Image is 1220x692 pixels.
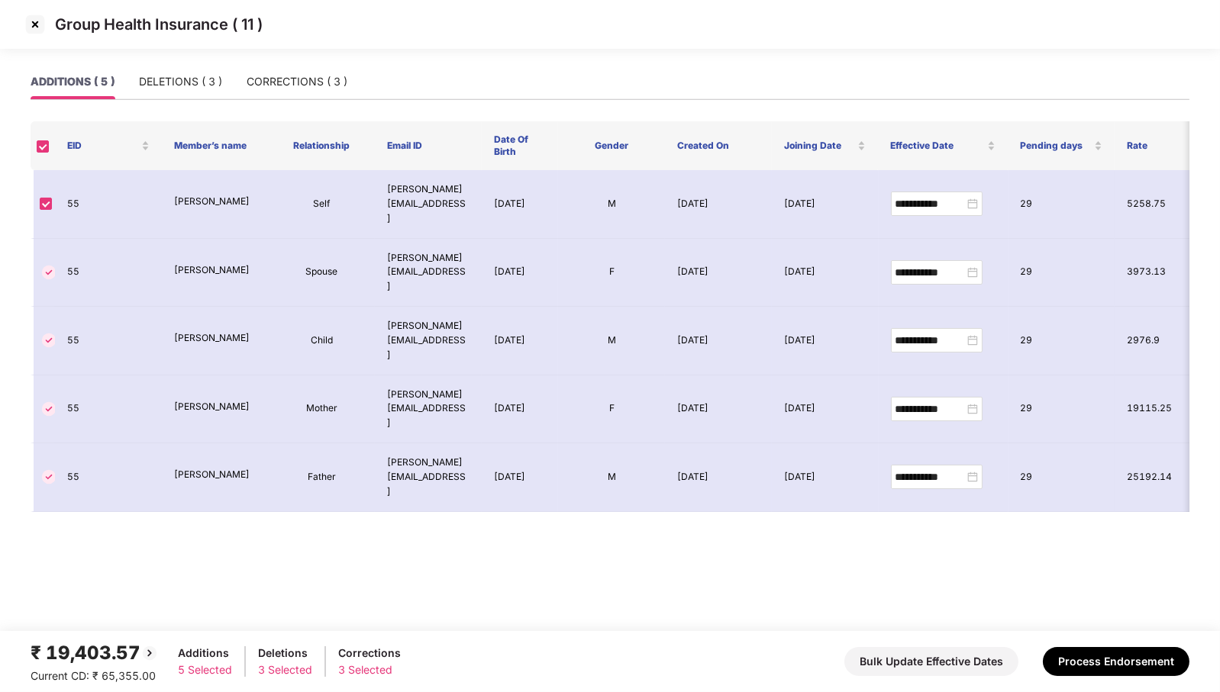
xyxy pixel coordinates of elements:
[482,121,558,170] th: Date Of Birth
[178,661,232,678] div: 5 Selected
[174,400,257,414] p: [PERSON_NAME]
[1020,140,1091,152] span: Pending days
[665,121,772,170] th: Created On
[375,170,482,239] td: [PERSON_NAME][EMAIL_ADDRESS]
[174,468,257,482] p: [PERSON_NAME]
[878,121,1008,170] th: Effective Date
[40,468,58,486] img: svg+xml;base64,PHN2ZyBpZD0iVGljay0zMngzMiIgeG1sbnM9Imh0dHA6Ly93d3cudzMub3JnLzIwMDAvc3ZnIiB3aWR0aD...
[23,12,47,37] img: svg+xml;base64,PHN2ZyBpZD0iQ3Jvc3MtMzJ4MzIiIHhtbG5zPSJodHRwOi8vd3d3LnczLm9yZy8yMDAwL3N2ZyIgd2lkdG...
[1009,170,1115,239] td: 29
[40,263,58,282] img: svg+xml;base64,PHN2ZyBpZD0iVGljay0zMngzMiIgeG1sbnM9Imh0dHA6Ly93d3cudzMub3JnLzIwMDAvc3ZnIiB3aWR0aD...
[558,443,665,512] td: M
[1009,307,1115,375] td: 29
[40,331,58,349] img: svg+xml;base64,PHN2ZyBpZD0iVGljay0zMngzMiIgeG1sbnM9Imh0dHA6Ly93d3cudzMub3JnLzIwMDAvc3ZnIiB3aWR0aD...
[375,443,482,512] td: [PERSON_NAME][EMAIL_ADDRESS]
[178,645,232,661] div: Additions
[665,375,772,444] td: [DATE]
[772,307,879,375] td: [DATE]
[1009,239,1115,307] td: 29
[31,669,156,682] span: Current CD: ₹ 65,355.00
[375,239,482,307] td: [PERSON_NAME][EMAIL_ADDRESS]
[772,121,879,170] th: Joining Date
[338,645,401,661] div: Corrections
[40,400,58,418] img: svg+xml;base64,PHN2ZyBpZD0iVGljay0zMngzMiIgeG1sbnM9Imh0dHA6Ly93d3cudzMub3JnLzIwMDAvc3ZnIiB3aWR0aD...
[269,239,376,307] td: Spouse
[31,73,115,90] div: ADDITIONS ( 5 )
[558,239,665,307] td: F
[558,170,665,239] td: M
[269,121,376,170] th: Relationship
[55,307,162,375] td: 55
[1009,375,1115,444] td: 29
[772,375,879,444] td: [DATE]
[558,307,665,375] td: M
[665,170,772,239] td: [DATE]
[482,239,558,307] td: [DATE]
[890,140,984,152] span: Effective Date
[772,239,879,307] td: [DATE]
[55,375,162,444] td: 55
[55,15,263,34] p: Group Health Insurance ( 11 )
[482,170,558,239] td: [DATE]
[174,331,257,346] p: [PERSON_NAME]
[162,121,269,170] th: Member’s name
[258,661,312,678] div: 3 Selected
[772,443,879,512] td: [DATE]
[844,647,1018,676] button: Bulk Update Effective Dates
[1043,647,1189,676] button: Process Endorsement
[1009,443,1115,512] td: 29
[1008,121,1115,170] th: Pending days
[784,140,855,152] span: Joining Date
[772,170,879,239] td: [DATE]
[558,375,665,444] td: F
[665,443,772,512] td: [DATE]
[375,307,482,375] td: [PERSON_NAME][EMAIL_ADDRESS]
[269,443,376,512] td: Father
[174,263,257,278] p: [PERSON_NAME]
[269,307,376,375] td: Child
[665,239,772,307] td: [DATE]
[31,639,159,668] div: ₹ 19,403.57
[55,170,162,239] td: 55
[174,195,257,209] p: [PERSON_NAME]
[338,661,401,678] div: 3 Selected
[55,121,162,170] th: EID
[482,375,558,444] td: [DATE]
[269,170,376,239] td: Self
[558,121,665,170] th: Gender
[139,73,222,90] div: DELETIONS ( 3 )
[269,375,376,444] td: Mother
[258,645,312,661] div: Deletions
[482,443,558,512] td: [DATE]
[67,140,138,152] span: EID
[55,443,162,512] td: 55
[55,239,162,307] td: 55
[665,307,772,375] td: [DATE]
[482,307,558,375] td: [DATE]
[140,644,159,662] img: svg+xml;base64,PHN2ZyBpZD0iQmFjay0yMHgyMCIgeG1sbnM9Imh0dHA6Ly93d3cudzMub3JnLzIwMDAvc3ZnIiB3aWR0aD...
[375,375,482,444] td: [PERSON_NAME][EMAIL_ADDRESS]
[247,73,347,90] div: CORRECTIONS ( 3 )
[375,121,482,170] th: Email ID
